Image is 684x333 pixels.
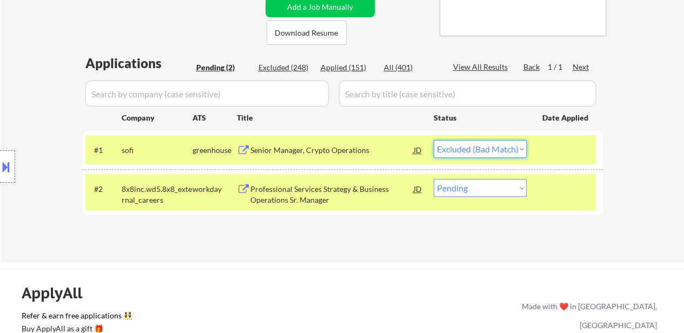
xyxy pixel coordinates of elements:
[339,81,596,106] input: Search by title (case sensitive)
[413,179,423,198] div: JD
[321,62,375,73] div: Applied (151)
[434,108,527,127] div: Status
[196,62,250,73] div: Pending (2)
[22,325,130,332] div: Buy ApplyAll as a gift 🎁
[258,62,313,73] div: Excluded (248)
[250,184,414,205] div: Professional Services Strategy & Business Operations Sr. Manager
[413,140,423,159] div: JD
[453,62,511,72] div: View All Results
[237,112,423,123] div: Title
[192,112,237,123] div: ATS
[85,57,192,70] div: Applications
[267,21,347,45] button: Download Resume
[523,62,541,72] div: Back
[548,62,573,72] div: 1 / 1
[573,62,590,72] div: Next
[192,145,237,156] div: greenhouse
[85,81,329,106] input: Search by company (case sensitive)
[22,312,296,323] a: Refer & earn free applications 👯‍♀️
[192,184,237,195] div: workday
[22,284,95,302] div: ApplyAll
[384,62,438,73] div: All (401)
[250,145,414,156] div: Senior Manager, Crypto Operations
[542,112,590,123] div: Date Applied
